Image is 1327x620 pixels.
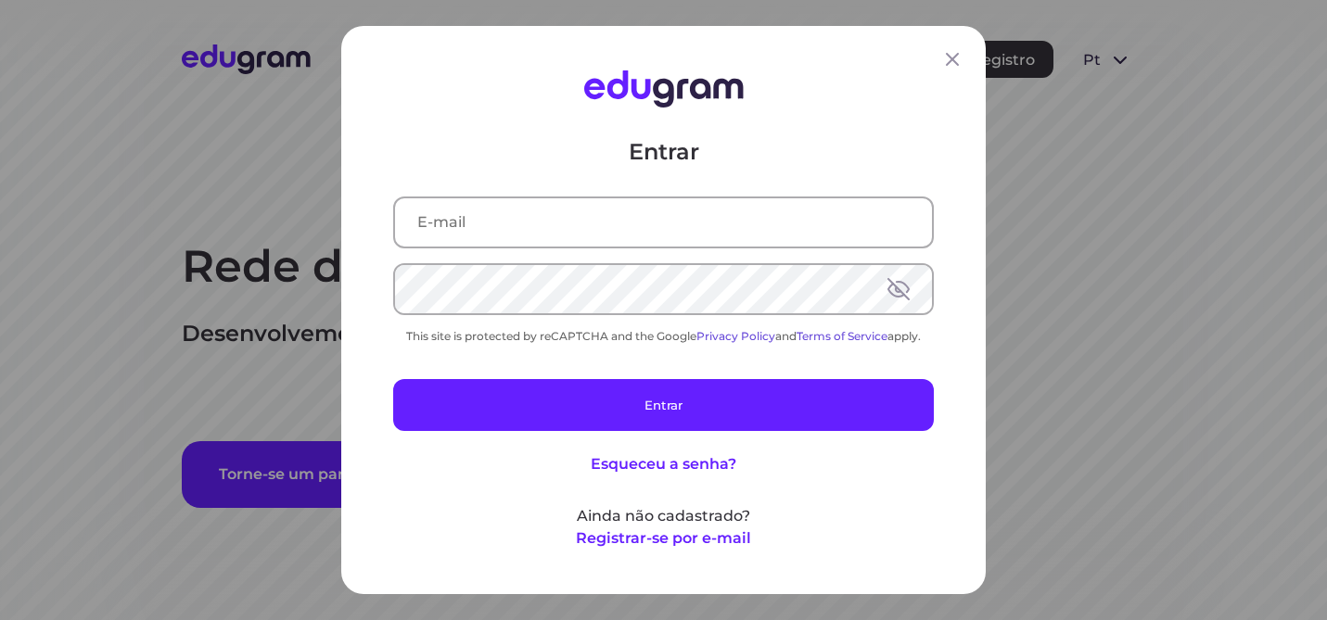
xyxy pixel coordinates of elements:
[696,329,775,343] a: Privacy Policy
[393,505,934,527] p: Ainda não cadastrado?
[584,70,744,108] img: Edugram Logo
[393,137,934,167] p: Entrar
[395,198,932,247] input: E-mail
[797,329,887,343] a: Terms of Service
[393,329,934,343] div: This site is protected by reCAPTCHA and the Google and apply.
[576,527,751,550] button: Registrar-se por e-mail
[393,379,934,431] button: Entrar
[591,453,736,475] button: Esqueceu a senha?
